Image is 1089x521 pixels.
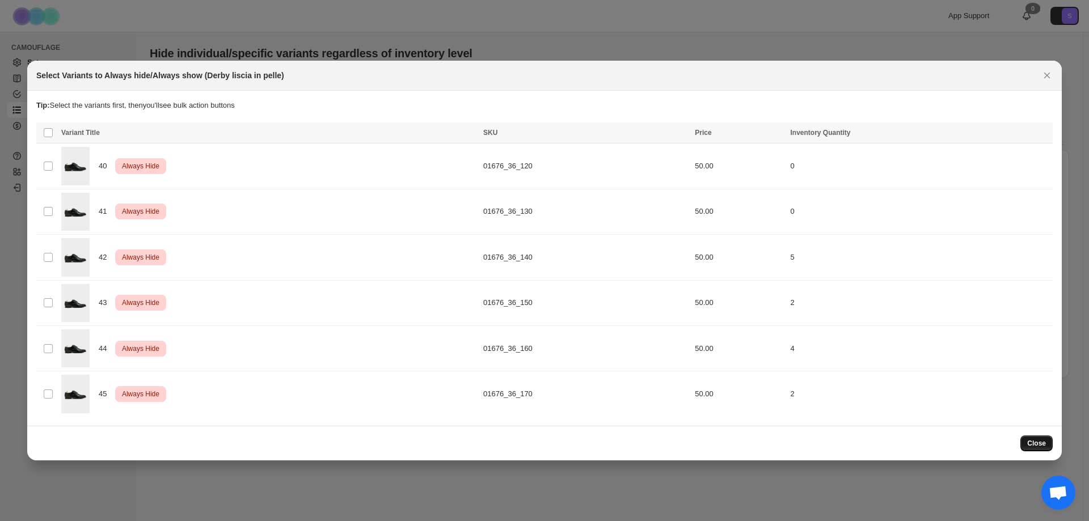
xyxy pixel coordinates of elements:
[790,129,850,137] span: Inventory Quantity
[480,371,691,417] td: 01676_36_170
[99,297,113,308] span: 43
[61,238,90,276] img: 01676_36_2eb2ec6cb1dffaad2f169d02e2f1eba4.jpg
[61,375,90,413] img: 01676_36_2eb2ec6cb1dffaad2f169d02e2f1eba4.jpg
[1041,476,1075,510] a: Aprire la chat
[120,251,162,264] span: Always Hide
[480,280,691,325] td: 01676_36_150
[1020,435,1053,451] button: Close
[691,189,787,234] td: 50.00
[120,296,162,310] span: Always Hide
[787,235,1053,280] td: 5
[787,143,1053,189] td: 0
[120,342,162,355] span: Always Hide
[61,329,90,367] img: 01676_36_2eb2ec6cb1dffaad2f169d02e2f1eba4.jpg
[99,160,113,172] span: 40
[61,129,100,137] span: Variant Title
[120,159,162,173] span: Always Hide
[99,343,113,354] span: 44
[691,143,787,189] td: 50.00
[1027,439,1046,448] span: Close
[120,205,162,218] span: Always Hide
[120,387,162,401] span: Always Hide
[480,189,691,234] td: 01676_36_130
[480,325,691,371] td: 01676_36_160
[36,101,50,109] strong: Tip:
[691,235,787,280] td: 50.00
[61,147,90,185] img: 01676_36_2eb2ec6cb1dffaad2f169d02e2f1eba4.jpg
[99,206,113,217] span: 41
[695,129,711,137] span: Price
[480,143,691,189] td: 01676_36_120
[480,235,691,280] td: 01676_36_140
[1039,67,1055,83] button: Close
[691,371,787,417] td: 50.00
[787,325,1053,371] td: 4
[99,252,113,263] span: 42
[61,284,90,322] img: 01676_36_2eb2ec6cb1dffaad2f169d02e2f1eba4.jpg
[61,193,90,231] img: 01676_36_2eb2ec6cb1dffaad2f169d02e2f1eba4.jpg
[36,70,284,81] h2: Select Variants to Always hide/Always show (Derby liscia in pelle)
[691,325,787,371] td: 50.00
[691,280,787,325] td: 50.00
[787,371,1053,417] td: 2
[36,100,1053,111] p: Select the variants first, then you'll see bulk action buttons
[787,280,1053,325] td: 2
[483,129,497,137] span: SKU
[787,189,1053,234] td: 0
[99,388,113,400] span: 45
